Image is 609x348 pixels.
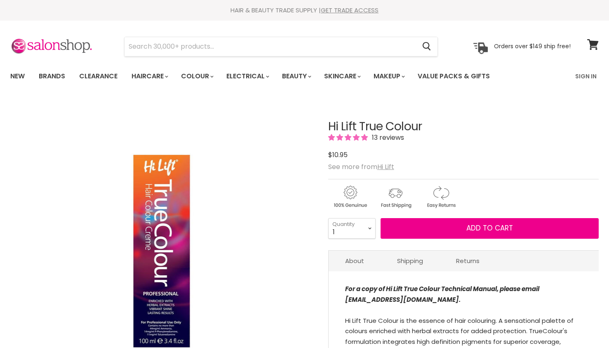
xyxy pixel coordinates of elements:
img: shipping.gif [374,184,417,209]
a: GET TRADE ACCESS [321,6,379,14]
a: Colour [175,68,219,85]
span: 13 reviews [369,133,404,142]
span: 5.00 stars [328,133,369,142]
img: returns.gif [419,184,463,209]
a: Value Packs & Gifts [411,68,496,85]
a: New [4,68,31,85]
a: About [329,251,381,271]
a: Haircare [125,68,173,85]
a: Clearance [73,68,124,85]
a: Skincare [318,68,366,85]
a: Beauty [276,68,316,85]
form: Product [124,37,438,56]
button: Search [416,37,437,56]
a: Hi Lift [377,162,394,172]
span: Add to cart [466,223,513,233]
input: Search [125,37,416,56]
h1: Hi Lift True Colour [328,120,599,133]
a: Makeup [367,68,410,85]
select: Quantity [328,218,376,239]
img: genuine.gif [328,184,372,209]
a: Electrical [220,68,274,85]
a: Shipping [381,251,440,271]
button: Add to cart [381,218,599,239]
span: See more from [328,162,394,172]
a: Brands [33,68,71,85]
a: Sign In [570,68,602,85]
span: $10.95 [328,150,348,160]
strong: For a copy of Hi Lift True Colour Technical Manual, please email [EMAIL_ADDRESS][DOMAIN_NAME]. [345,285,539,304]
a: Returns [440,251,496,271]
ul: Main menu [4,64,533,88]
p: Orders over $149 ship free! [494,42,571,50]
